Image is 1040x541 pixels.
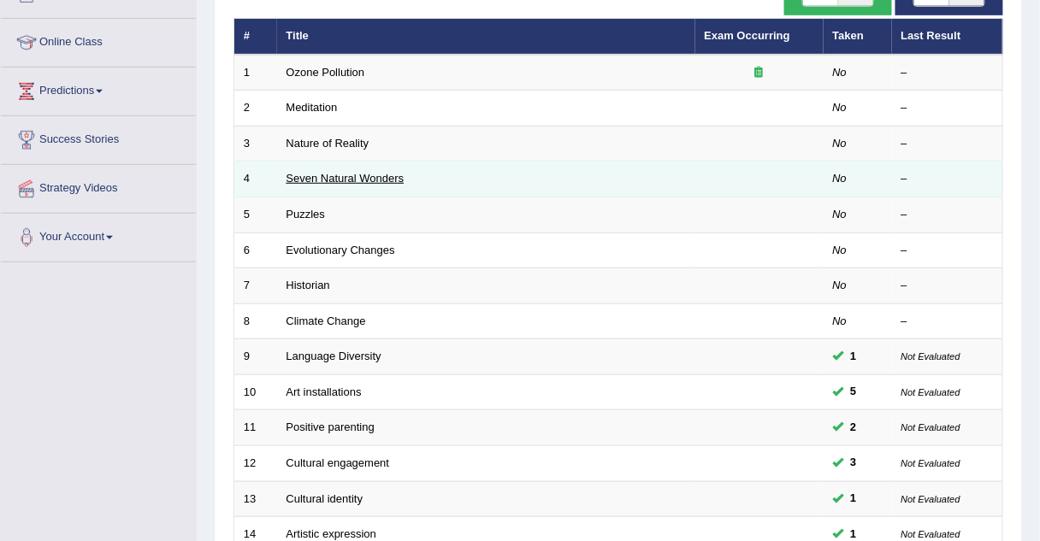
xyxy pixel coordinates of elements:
td: 2 [234,91,277,126]
span: You can still take this question [844,383,864,401]
a: Climate Change [287,315,366,327]
td: 13 [234,481,277,517]
a: Seven Natural Wonders [287,172,405,185]
small: Not Evaluated [901,458,960,468]
a: Language Diversity [287,350,381,362]
em: No [833,279,848,291]
em: No [833,66,848,79]
td: 1 [234,55,277,91]
div: – [901,243,994,259]
th: Taken [824,19,892,55]
a: Historian [287,279,330,291]
em: No [833,315,848,327]
td: 10 [234,374,277,410]
a: Strategy Videos [1,165,196,208]
a: Artistic expression [287,527,376,540]
a: Meditation [287,101,338,114]
em: No [833,244,848,256]
a: Exam Occurring [705,29,790,42]
td: 12 [234,445,277,481]
td: 5 [234,197,277,233]
a: Online Class [1,19,196,62]
td: 7 [234,268,277,304]
span: You can still take this question [844,348,864,366]
a: Puzzles [287,208,326,221]
small: Not Evaluated [901,494,960,504]
div: – [901,207,994,223]
th: Title [277,19,695,55]
a: Success Stories [1,116,196,159]
td: 3 [234,126,277,162]
div: – [901,278,994,294]
th: Last Result [892,19,1003,55]
a: Your Account [1,214,196,256]
small: Not Evaluated [901,422,960,432]
em: No [833,137,848,150]
small: Not Evaluated [901,529,960,539]
span: You can still take this question [844,454,864,472]
a: Cultural identity [287,492,363,505]
th: # [234,19,277,55]
div: Exam occurring question [705,65,814,81]
div: – [901,100,994,116]
div: – [901,65,994,81]
em: No [833,101,848,114]
td: 9 [234,339,277,375]
td: 4 [234,162,277,197]
td: 6 [234,232,277,268]
em: No [833,172,848,185]
a: Nature of Reality [287,137,369,150]
a: Evolutionary Changes [287,244,395,256]
div: – [901,314,994,330]
span: You can still take this question [844,419,864,437]
td: 11 [234,410,277,446]
div: – [901,171,994,187]
small: Not Evaluated [901,351,960,362]
a: Ozone Pollution [287,66,365,79]
a: Cultural engagement [287,456,390,469]
a: Art installations [287,385,362,398]
small: Not Evaluated [901,387,960,397]
a: Predictions [1,68,196,110]
em: No [833,208,848,221]
div: – [901,136,994,152]
a: Positive parenting [287,420,375,433]
span: You can still take this question [844,490,864,508]
td: 8 [234,303,277,339]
